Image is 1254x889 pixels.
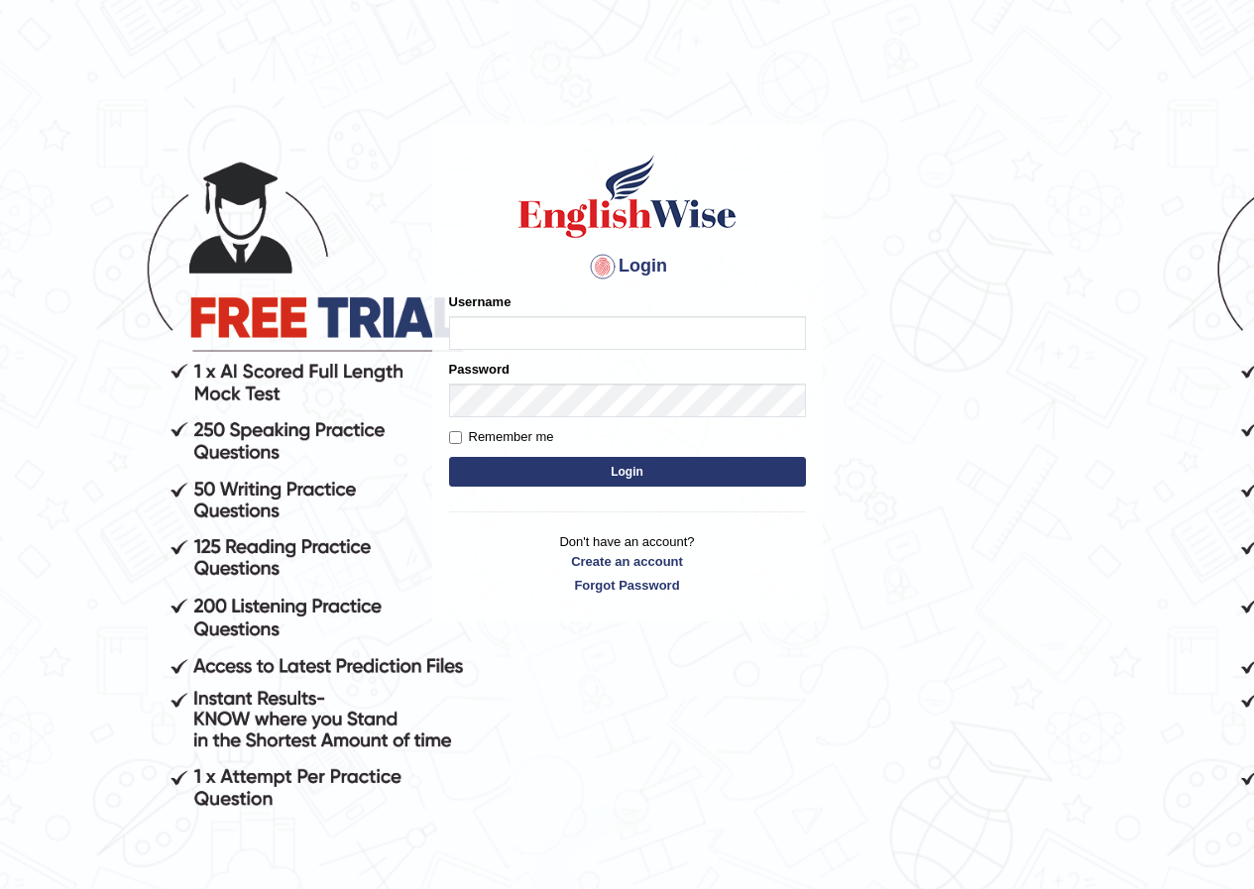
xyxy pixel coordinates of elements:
[449,360,510,379] label: Password
[449,431,462,444] input: Remember me
[449,457,806,487] button: Login
[449,576,806,595] a: Forgot Password
[449,292,512,311] label: Username
[449,552,806,571] a: Create an account
[514,152,741,241] img: Logo of English Wise sign in for intelligent practice with AI
[449,532,806,594] p: Don't have an account?
[449,427,554,447] label: Remember me
[449,251,806,282] h4: Login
